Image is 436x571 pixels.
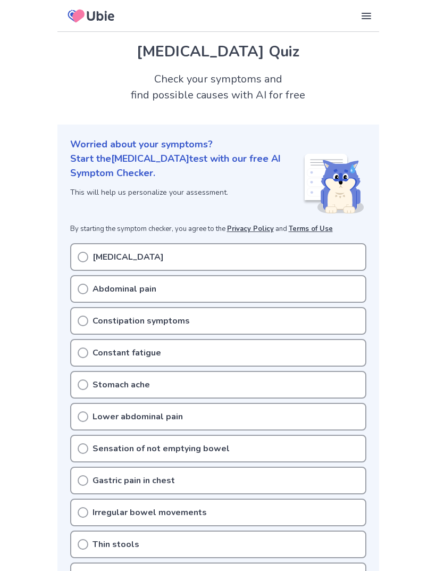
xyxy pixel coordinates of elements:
[70,152,303,180] p: Start the [MEDICAL_DATA] test with our free AI Symptom Checker.
[227,224,274,234] a: Privacy Policy
[93,378,150,391] p: Stomach ache
[303,154,364,213] img: Shiba
[93,346,161,359] p: Constant fatigue
[93,506,207,519] p: Irregular bowel movements
[70,224,366,235] p: By starting the symptom checker, you agree to the and
[93,251,164,263] p: [MEDICAL_DATA]
[93,315,190,327] p: Constipation symptoms
[70,187,303,198] p: This will help us personalize your assessment.
[93,410,183,423] p: Lower abdominal pain
[93,474,175,487] p: Gastric pain in chest
[70,137,366,152] p: Worried about your symptoms?
[93,538,139,551] p: Thin stools
[70,40,366,63] h1: [MEDICAL_DATA] Quiz
[57,71,379,103] h2: Check your symptoms and find possible causes with AI for free
[93,283,156,295] p: Abdominal pain
[289,224,333,234] a: Terms of Use
[93,442,230,455] p: Sensation of not emptying bowel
